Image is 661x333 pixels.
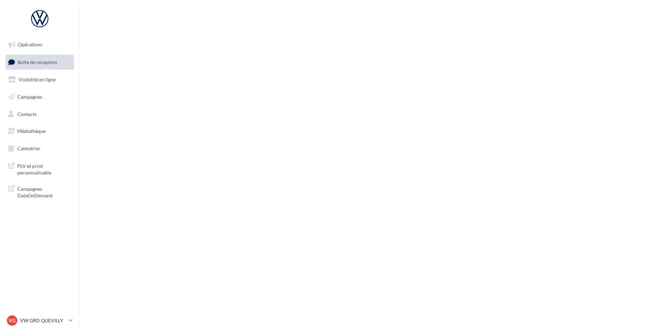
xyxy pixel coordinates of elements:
a: PLV et print personnalisable [4,159,75,179]
span: Campagnes [17,94,42,100]
a: Campagnes [4,90,75,104]
span: Visibilité en ligne [19,76,56,82]
a: VG VW GRD QUEVILLY [6,314,74,327]
span: Contacts [17,111,37,117]
a: Contacts [4,107,75,121]
span: Médiathèque [17,128,46,134]
span: Opérations [18,42,42,47]
a: Campagnes DataOnDemand [4,181,75,202]
a: Médiathèque [4,124,75,138]
span: Boîte de réception [18,59,57,65]
span: VG [9,317,16,324]
a: Calendrier [4,141,75,156]
span: PLV et print personnalisable [17,161,71,176]
p: VW GRD QUEVILLY [20,317,66,324]
span: Calendrier [17,145,40,151]
span: Campagnes DataOnDemand [17,184,71,199]
a: Boîte de réception [4,55,75,70]
a: Opérations [4,37,75,52]
a: Visibilité en ligne [4,72,75,87]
